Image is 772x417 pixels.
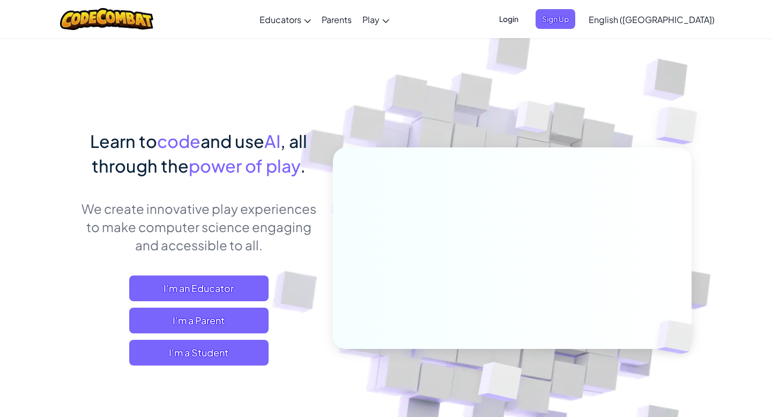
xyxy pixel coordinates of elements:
[60,8,154,30] img: CodeCombat logo
[90,130,157,152] span: Learn to
[634,80,727,171] img: Overlap cubes
[254,5,316,34] a: Educators
[362,14,380,25] span: Play
[536,9,575,29] button: Sign Up
[495,80,573,160] img: Overlap cubes
[357,5,395,34] a: Play
[300,155,306,176] span: .
[201,130,264,152] span: and use
[189,155,300,176] span: power of play
[129,308,269,333] a: I'm a Parent
[493,9,525,29] button: Login
[589,14,715,25] span: English ([GEOGRAPHIC_DATA])
[316,5,357,34] a: Parents
[157,130,201,152] span: code
[129,340,269,366] button: I'm a Student
[264,130,280,152] span: AI
[639,298,719,376] img: Overlap cubes
[583,5,720,34] a: English ([GEOGRAPHIC_DATA])
[259,14,301,25] span: Educators
[129,275,269,301] a: I'm an Educator
[80,199,317,254] p: We create innovative play experiences to make computer science engaging and accessible to all.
